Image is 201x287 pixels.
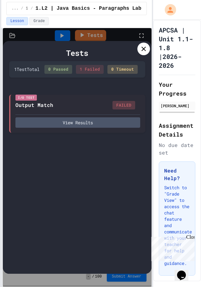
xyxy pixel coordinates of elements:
[6,17,28,25] button: Lesson
[9,47,145,59] div: Tests
[29,17,49,25] button: Grade
[112,101,135,110] div: FAILED
[164,184,190,266] p: Switch to "Grade View" to access the chat feature and communicate with your teacher for help and ...
[159,26,195,70] h1: APCSA | Unit 1.1- 1.8 |2026-2026
[21,6,23,11] span: /
[3,3,43,40] div: Chat with us now!Close
[149,234,195,261] iframe: chat widget
[159,141,195,156] div: No due date set
[161,103,193,108] div: [PERSON_NAME]
[12,6,19,11] span: ...
[31,6,33,11] span: /
[35,5,141,12] span: 1.L2 | Java Basics - Paragraphs Lab
[175,262,195,281] iframe: chat widget
[26,6,28,11] span: 1.0 | Graded Labs
[158,3,178,17] div: My Account
[159,80,195,98] h2: Your Progress
[15,95,37,101] div: I/O Test
[14,66,39,73] div: 1 Test Total
[15,117,140,128] button: View Results
[44,65,72,74] div: 0 Passed
[76,65,104,74] div: 1 Failed
[159,121,195,139] h2: Assignment Details
[15,101,53,109] div: Output Match
[107,65,138,74] div: 0 Timeout
[164,167,190,182] h3: Need Help?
